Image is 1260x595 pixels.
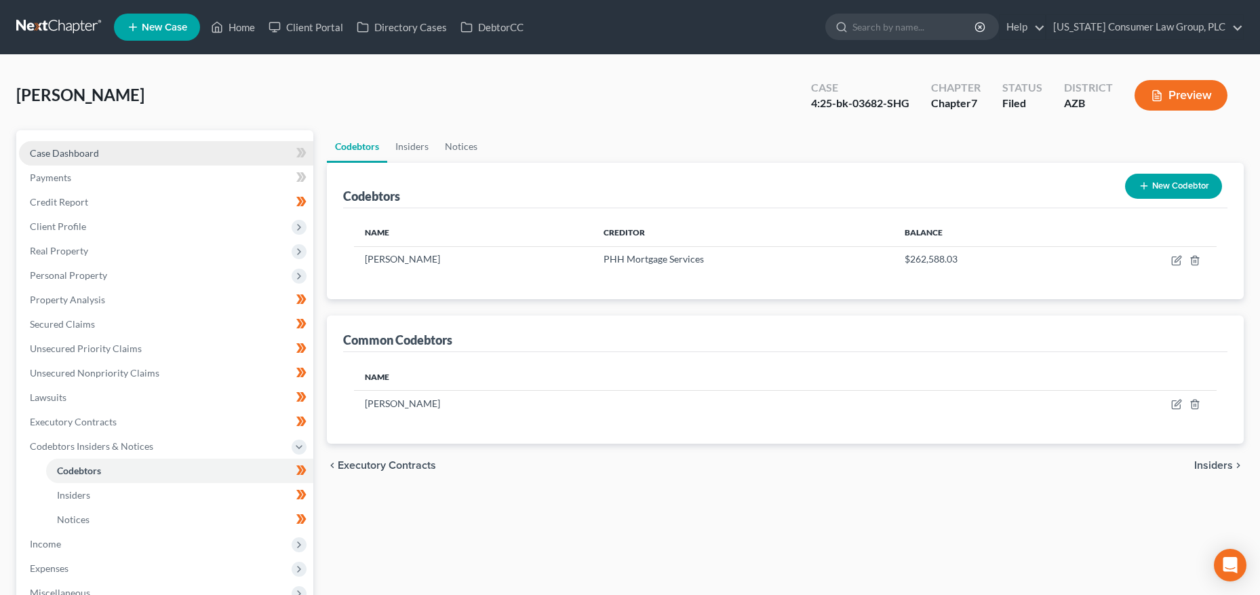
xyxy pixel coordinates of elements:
[57,489,90,501] span: Insiders
[343,188,400,204] div: Codebtors
[931,96,981,111] div: Chapter
[262,15,350,39] a: Client Portal
[19,166,313,190] a: Payments
[327,460,338,471] i: chevron_left
[971,96,977,109] span: 7
[16,85,144,104] span: [PERSON_NAME]
[30,220,86,232] span: Client Profile
[1064,96,1113,111] div: AZB
[365,227,389,237] span: Name
[327,460,436,471] button: chevron_left Executory Contracts
[1194,460,1233,471] span: Insiders
[1135,80,1227,111] button: Preview
[604,253,704,265] span: PHH Mortgage Services
[46,459,313,483] a: Codebtors
[30,562,68,574] span: Expenses
[365,372,389,382] span: Name
[931,80,981,96] div: Chapter
[19,337,313,361] a: Unsecured Priority Claims
[57,465,101,476] span: Codebtors
[1194,460,1244,471] button: Insiders chevron_right
[811,80,909,96] div: Case
[604,227,645,237] span: Creditor
[387,130,437,163] a: Insiders
[1214,549,1246,581] div: Open Intercom Messenger
[1002,96,1042,111] div: Filed
[57,514,90,525] span: Notices
[30,367,159,379] span: Unsecured Nonpriority Claims
[30,196,88,208] span: Credit Report
[1233,460,1244,471] i: chevron_right
[30,538,61,550] span: Income
[30,343,142,354] span: Unsecured Priority Claims
[19,410,313,434] a: Executory Contracts
[30,416,117,427] span: Executory Contracts
[30,269,107,281] span: Personal Property
[46,507,313,532] a: Notices
[1046,15,1243,39] a: [US_STATE] Consumer Law Group, PLC
[19,288,313,312] a: Property Analysis
[19,141,313,166] a: Case Dashboard
[338,460,436,471] span: Executory Contracts
[343,332,452,348] div: Common Codebtors
[905,227,943,237] span: Balance
[19,385,313,410] a: Lawsuits
[905,253,958,265] span: $262,588.03
[30,172,71,183] span: Payments
[454,15,530,39] a: DebtorCC
[30,294,105,305] span: Property Analysis
[19,190,313,214] a: Credit Report
[327,130,387,163] a: Codebtors
[30,318,95,330] span: Secured Claims
[19,361,313,385] a: Unsecured Nonpriority Claims
[142,22,187,33] span: New Case
[46,483,313,507] a: Insiders
[437,130,486,163] a: Notices
[30,147,99,159] span: Case Dashboard
[1064,80,1113,96] div: District
[30,440,153,452] span: Codebtors Insiders & Notices
[811,96,909,111] div: 4:25-bk-03682-SHG
[350,15,454,39] a: Directory Cases
[30,245,88,256] span: Real Property
[1000,15,1045,39] a: Help
[852,14,977,39] input: Search by name...
[30,391,66,403] span: Lawsuits
[365,398,440,409] span: [PERSON_NAME]
[1002,80,1042,96] div: Status
[365,253,440,265] span: [PERSON_NAME]
[204,15,262,39] a: Home
[19,312,313,337] a: Secured Claims
[1125,174,1222,199] button: New Codebtor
